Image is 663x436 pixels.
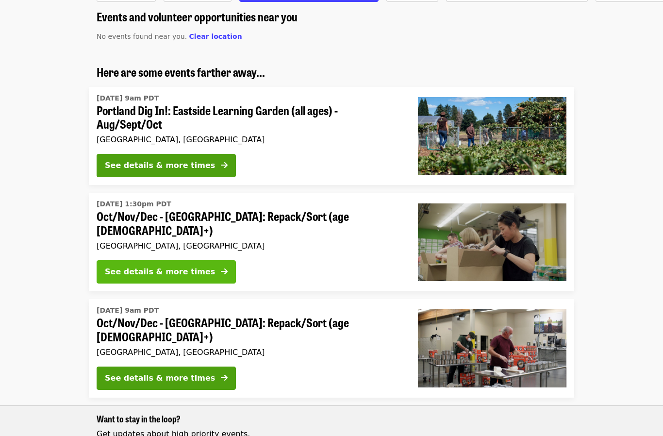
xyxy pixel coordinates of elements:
i: arrow-right icon [221,374,228,383]
time: [DATE] 9am PDT [97,306,159,316]
span: Portland Dig In!: Eastside Learning Garden (all ages) - Aug/Sept/Oct [97,104,402,132]
a: See details for "Oct/Nov/Dec - Portland: Repack/Sort (age 16+)" [89,300,574,398]
div: See details & more times [105,373,215,385]
div: See details & more times [105,267,215,278]
div: See details & more times [105,160,215,172]
img: Portland Dig In!: Eastside Learning Garden (all ages) - Aug/Sept/Oct organized by Oregon Food Bank [418,98,566,175]
img: Oct/Nov/Dec - Portland: Repack/Sort (age 16+) organized by Oregon Food Bank [418,310,566,387]
a: See details for "Oct/Nov/Dec - Portland: Repack/Sort (age 8+)" [89,193,574,292]
button: See details & more times [97,367,236,390]
span: Want to stay in the loop? [97,413,181,425]
div: [GEOGRAPHIC_DATA], [GEOGRAPHIC_DATA] [97,242,402,251]
time: [DATE] 1:30pm PDT [97,200,171,210]
img: Oct/Nov/Dec - Portland: Repack/Sort (age 8+) organized by Oregon Food Bank [418,204,566,282]
i: arrow-right icon [221,268,228,277]
time: [DATE] 9am PDT [97,94,159,104]
i: arrow-right icon [221,161,228,170]
span: Oct/Nov/Dec - [GEOGRAPHIC_DATA]: Repack/Sort (age [DEMOGRAPHIC_DATA]+) [97,210,402,238]
a: See details for "Portland Dig In!: Eastside Learning Garden (all ages) - Aug/Sept/Oct" [89,87,574,186]
span: Oct/Nov/Dec - [GEOGRAPHIC_DATA]: Repack/Sort (age [DEMOGRAPHIC_DATA]+) [97,316,402,344]
div: [GEOGRAPHIC_DATA], [GEOGRAPHIC_DATA] [97,135,402,145]
span: Here are some events farther away... [97,64,265,81]
span: Events and volunteer opportunities near you [97,8,298,25]
button: See details & more times [97,154,236,178]
span: Clear location [189,33,242,41]
div: [GEOGRAPHIC_DATA], [GEOGRAPHIC_DATA] [97,348,402,357]
span: No events found near you. [97,33,187,41]
button: Clear location [189,32,242,42]
button: See details & more times [97,261,236,284]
